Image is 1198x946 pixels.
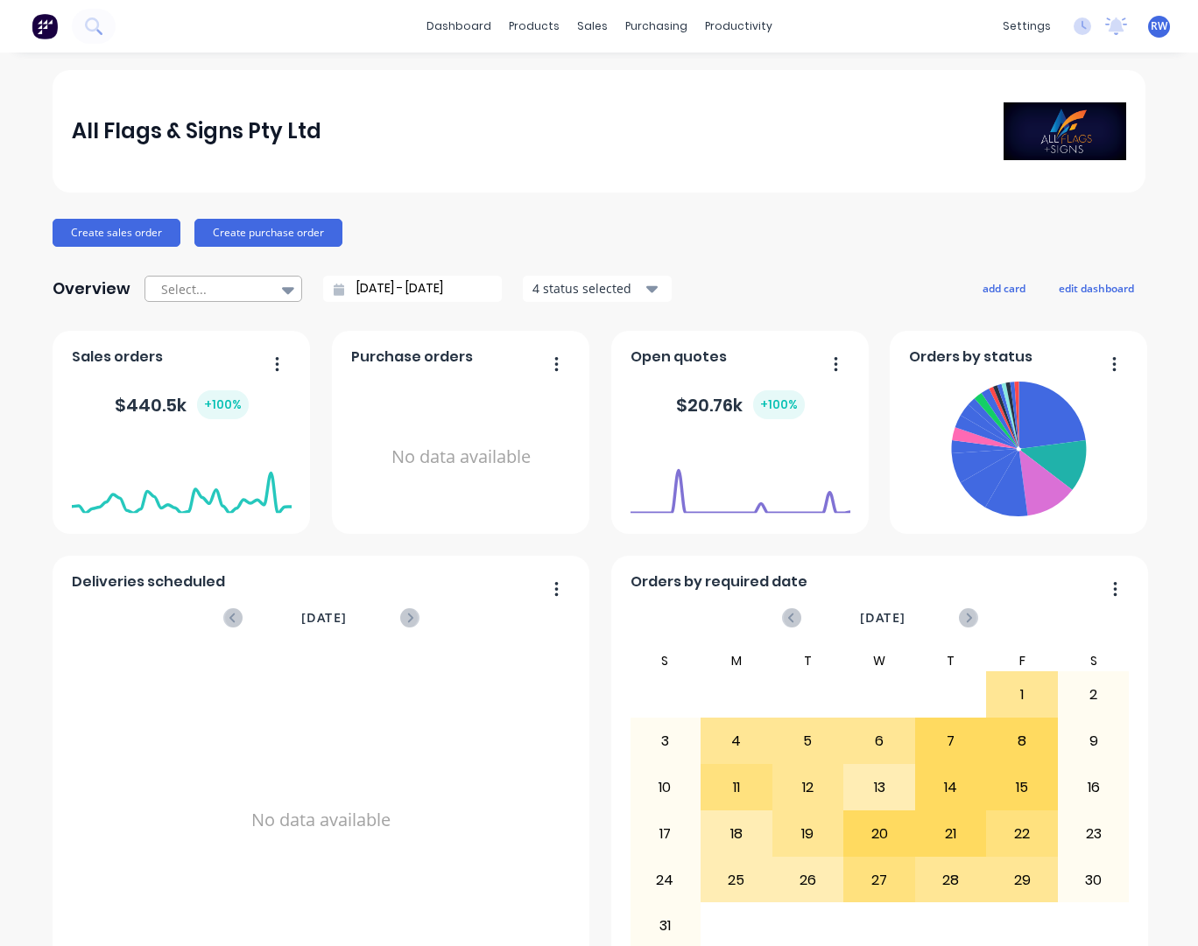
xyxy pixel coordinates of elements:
[909,347,1032,368] span: Orders by status
[1059,766,1129,809] div: 16
[701,766,772,809] div: 11
[915,650,987,671] div: T
[987,719,1057,763] div: 8
[916,812,986,856] div: 21
[523,276,672,302] button: 4 status selected
[860,608,906,627] span: [DATE]
[631,858,701,902] div: 24
[1059,858,1129,902] div: 30
[630,650,701,671] div: S
[696,13,781,39] div: productivity
[418,13,500,39] a: dashboard
[32,13,58,39] img: Factory
[631,766,701,809] div: 10
[115,390,249,419] div: $ 440.5k
[844,766,914,809] div: 13
[701,650,772,671] div: M
[631,571,807,592] span: Orders by required date
[844,858,914,902] div: 27
[753,390,805,419] div: + 100 %
[701,858,772,902] div: 25
[773,858,843,902] div: 26
[987,858,1057,902] div: 29
[987,673,1057,717] div: 1
[631,719,701,763] div: 3
[701,719,772,763] div: 4
[53,219,180,247] button: Create sales order
[971,277,1037,299] button: add card
[701,812,772,856] div: 18
[532,279,643,298] div: 4 status selected
[617,13,696,39] div: purchasing
[72,571,225,592] span: Deliveries scheduled
[631,347,727,368] span: Open quotes
[631,812,701,856] div: 17
[1059,719,1129,763] div: 9
[301,608,347,627] span: [DATE]
[1058,650,1130,671] div: S
[773,766,843,809] div: 12
[1004,102,1126,160] img: All Flags & Signs Pty Ltd
[72,347,163,368] span: Sales orders
[568,13,617,39] div: sales
[773,719,843,763] div: 5
[500,13,568,39] div: products
[987,766,1057,809] div: 15
[1151,18,1167,34] span: RW
[844,812,914,856] div: 20
[1047,277,1145,299] button: edit dashboard
[53,271,130,306] div: Overview
[987,812,1057,856] div: 22
[72,114,321,149] div: All Flags & Signs Pty Ltd
[197,390,249,419] div: + 100 %
[916,858,986,902] div: 28
[986,650,1058,671] div: F
[1059,812,1129,856] div: 23
[916,719,986,763] div: 7
[916,766,986,809] div: 14
[676,390,805,419] div: $ 20.76k
[194,219,342,247] button: Create purchase order
[772,650,844,671] div: T
[773,812,843,856] div: 19
[994,13,1060,39] div: settings
[843,650,915,671] div: W
[351,347,473,368] span: Purchase orders
[1059,673,1129,717] div: 2
[844,719,914,763] div: 6
[351,375,571,540] div: No data available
